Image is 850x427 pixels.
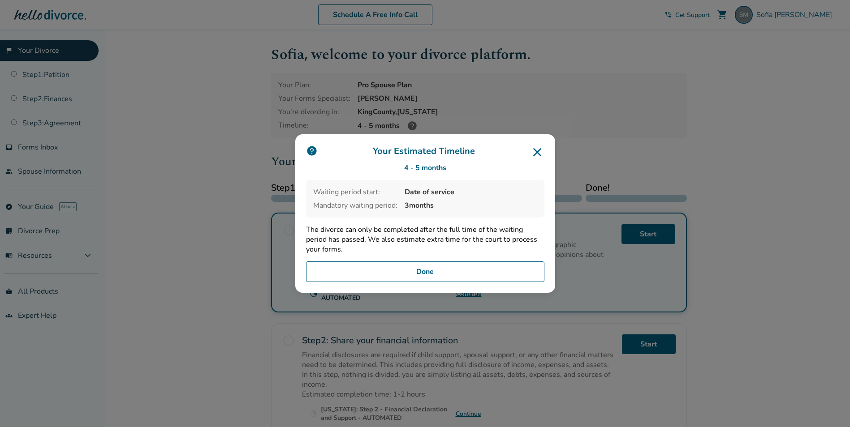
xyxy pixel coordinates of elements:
[313,187,397,197] span: Waiting period start:
[313,201,397,210] span: Mandatory waiting period:
[306,225,544,254] p: The divorce can only be completed after the full time of the waiting period has passed. We also e...
[306,163,544,173] div: 4 - 5 months
[405,187,537,197] span: Date of service
[306,145,544,159] h3: Your Estimated Timeline
[405,201,537,210] span: 3 months
[306,145,318,157] img: icon
[805,384,850,427] iframe: Chat Widget
[306,261,544,282] button: Done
